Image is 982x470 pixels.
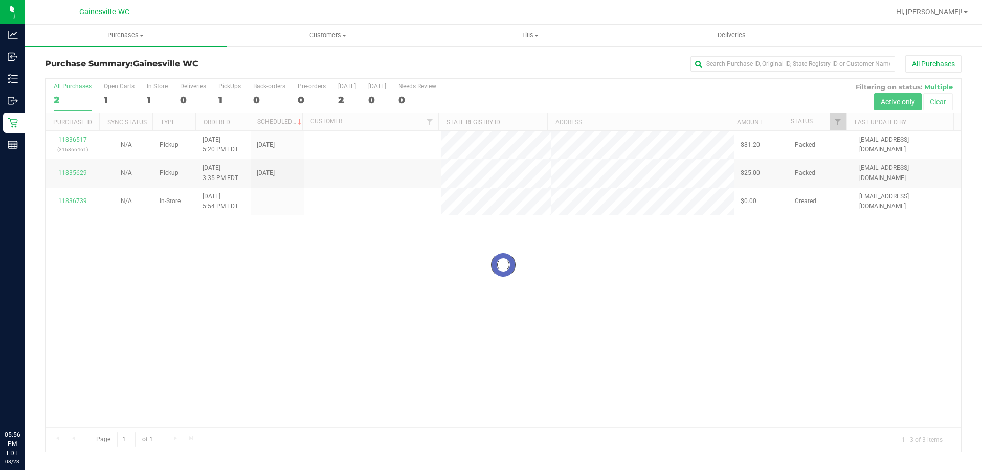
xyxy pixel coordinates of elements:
a: Deliveries [631,25,833,46]
iframe: Resource center [10,388,41,419]
h3: Purchase Summary: [45,59,350,69]
span: Deliveries [704,31,760,40]
p: 08/23 [5,458,20,465]
p: 05:56 PM EDT [5,430,20,458]
span: Tills [429,31,630,40]
span: Customers [227,31,428,40]
a: Customers [227,25,429,46]
inline-svg: Reports [8,140,18,150]
span: Gainesville WC [133,59,198,69]
inline-svg: Inbound [8,52,18,62]
inline-svg: Outbound [8,96,18,106]
button: All Purchases [905,55,962,73]
inline-svg: Retail [8,118,18,128]
a: Purchases [25,25,227,46]
inline-svg: Analytics [8,30,18,40]
inline-svg: Inventory [8,74,18,84]
a: Tills [429,25,631,46]
input: Search Purchase ID, Original ID, State Registry ID or Customer Name... [690,56,895,72]
span: Purchases [25,31,227,40]
span: Gainesville WC [79,8,129,16]
span: Hi, [PERSON_NAME]! [896,8,963,16]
